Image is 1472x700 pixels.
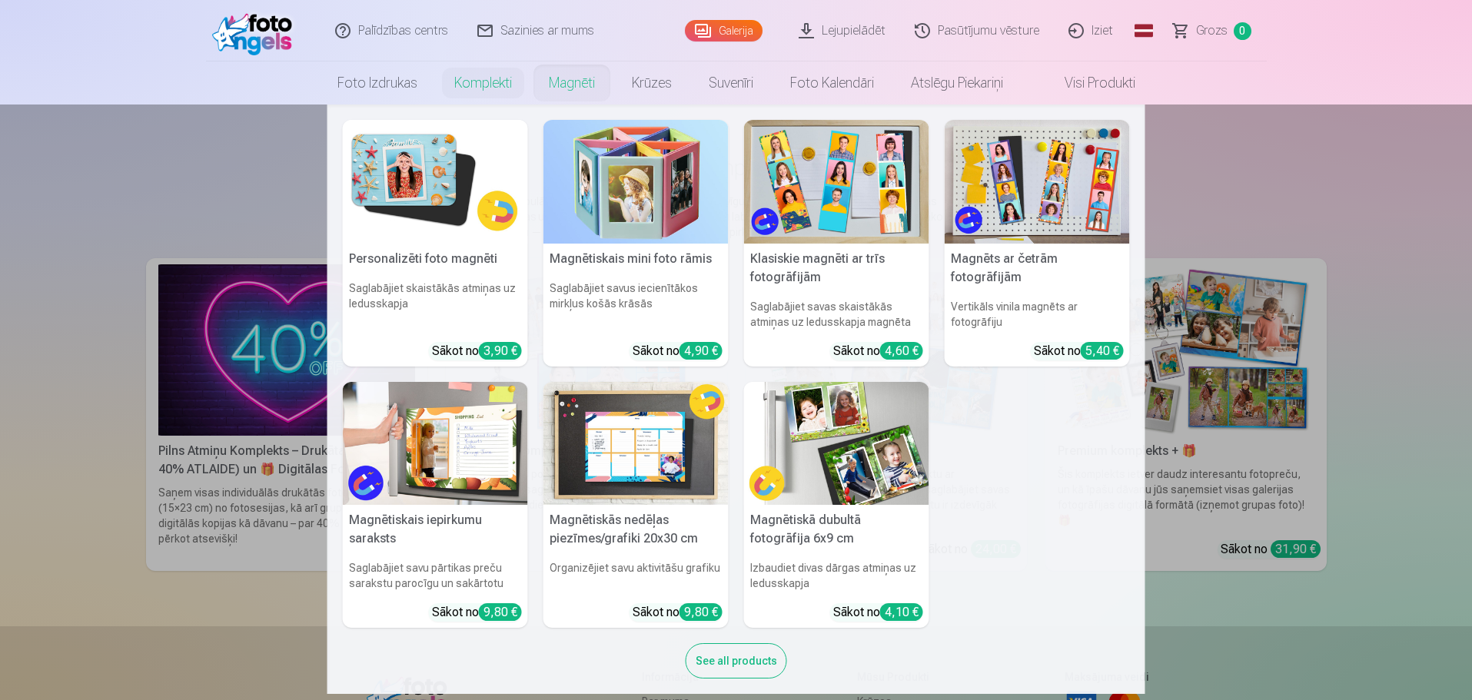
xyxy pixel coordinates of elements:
h6: Saglabājiet savus iecienītākos mirkļus košās krāsās [543,274,729,336]
span: Grozs [1196,22,1228,40]
a: Personalizēti foto magnētiPersonalizēti foto magnētiSaglabājiet skaistākās atmiņas uz ledusskapja... [343,120,528,367]
div: Sākot no [432,603,522,622]
div: 4,90 € [680,342,723,360]
h6: Saglabājiet savu pārtikas preču sarakstu parocīgu un sakārtotu [343,554,528,597]
h5: Magnētiskais iepirkumu saraksts [343,505,528,554]
h5: Personalizēti foto magnēti [343,244,528,274]
span: 0 [1234,22,1251,40]
h6: Izbaudiet divas dārgas atmiņas uz ledusskapja [744,554,929,597]
h5: Magnētiskā dubultā fotogrāfija 6x9 cm [744,505,929,554]
a: Magnētiskās nedēļas piezīmes/grafiki 20x30 cmMagnētiskās nedēļas piezīmes/grafiki 20x30 cmOrganiz... [543,382,729,629]
div: 9,80 € [479,603,522,621]
div: 4,60 € [880,342,923,360]
a: Krūzes [613,61,690,105]
h6: Saglabājiet savas skaistākās atmiņas uz ledusskapja magnēta [744,293,929,336]
a: Magnēti [530,61,613,105]
h6: Saglabājiet skaistākās atmiņas uz ledusskapja [343,274,528,336]
a: Suvenīri [690,61,772,105]
div: 4,10 € [880,603,923,621]
div: 9,80 € [680,603,723,621]
img: Magnēts ar četrām fotogrāfijām [945,120,1130,244]
a: Visi produkti [1022,61,1154,105]
img: Klasiskie magnēti ar trīs fotogrāfijām [744,120,929,244]
a: Galerija [685,20,763,41]
h6: Vertikāls vinila magnēts ar fotogrāfiju [945,293,1130,336]
a: Magnētiskā dubultā fotogrāfija 6x9 cmMagnētiskā dubultā fotogrāfija 6x9 cmIzbaudiet divas dārgas ... [744,382,929,629]
img: Magnētiskā dubultā fotogrāfija 6x9 cm [744,382,929,506]
a: Atslēgu piekariņi [892,61,1022,105]
h6: Organizējiet savu aktivitāšu grafiku [543,554,729,597]
img: Personalizēti foto magnēti [343,120,528,244]
img: /fa1 [212,6,301,55]
a: Magnētiskais iepirkumu sarakstsMagnētiskais iepirkumu sarakstsSaglabājiet savu pārtikas preču sar... [343,382,528,629]
h5: Magnētiskais mini foto rāmis [543,244,729,274]
h5: Magnētiskās nedēļas piezīmes/grafiki 20x30 cm [543,505,729,554]
div: Sākot no [432,342,522,360]
img: Magnētiskās nedēļas piezīmes/grafiki 20x30 cm [543,382,729,506]
div: Sākot no [1034,342,1124,360]
a: Klasiskie magnēti ar trīs fotogrāfijāmKlasiskie magnēti ar trīs fotogrāfijāmSaglabājiet savas ska... [744,120,929,367]
div: Sākot no [633,342,723,360]
div: Sākot no [833,603,923,622]
div: 5,40 € [1081,342,1124,360]
a: See all products [686,652,787,668]
a: Komplekti [436,61,530,105]
div: Sākot no [633,603,723,622]
a: Foto izdrukas [319,61,436,105]
h5: Magnēts ar četrām fotogrāfijām [945,244,1130,293]
h5: Klasiskie magnēti ar trīs fotogrāfijām [744,244,929,293]
div: See all products [686,643,787,678]
a: Foto kalendāri [772,61,892,105]
img: Magnētiskais mini foto rāmis [543,120,729,244]
div: Sākot no [833,342,923,360]
div: 3,90 € [479,342,522,360]
img: Magnētiskais iepirkumu saraksts [343,382,528,506]
a: Magnēts ar četrām fotogrāfijāmMagnēts ar četrām fotogrāfijāmVertikāls vinila magnēts ar fotogrāfi... [945,120,1130,367]
a: Magnētiskais mini foto rāmisMagnētiskais mini foto rāmisSaglabājiet savus iecienītākos mirkļus ko... [543,120,729,367]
